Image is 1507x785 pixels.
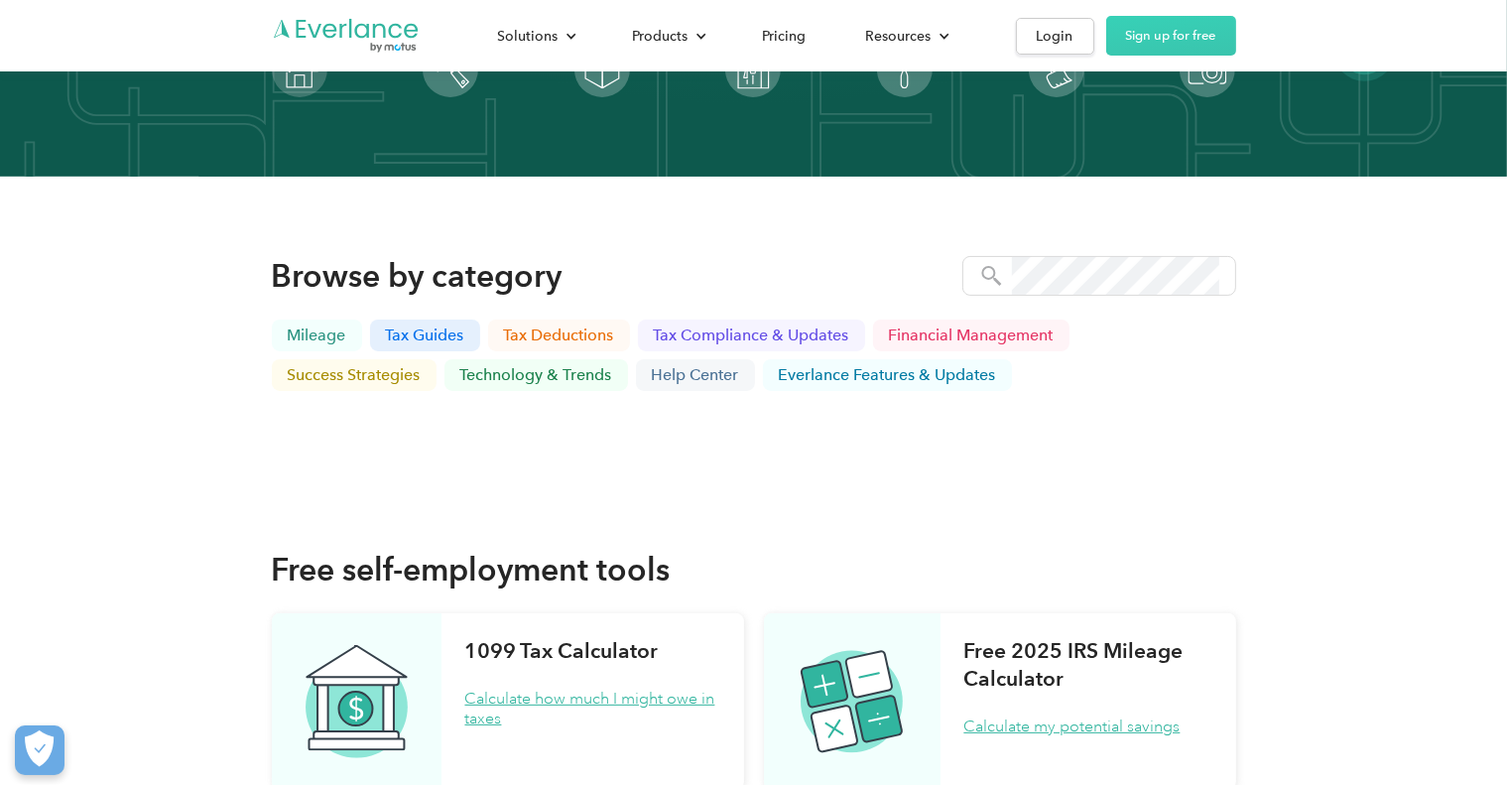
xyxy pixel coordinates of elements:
[488,320,630,351] a: Tax deductions
[763,359,1012,391] a: Everlance Features & Updates
[288,327,346,343] p: Mileage
[504,327,614,343] p: Tax deductions
[873,320,1069,351] a: Financial management
[272,256,563,296] h2: Browse by category
[1037,24,1073,49] div: Login
[846,19,966,54] div: Resources
[638,320,865,351] a: Tax compliance & updates
[889,327,1054,343] p: Financial management
[465,637,659,665] h3: 1099 Tax Calculator
[866,24,932,49] div: Resources
[1016,18,1094,55] a: Login
[272,320,362,351] a: Mileage
[962,256,1235,296] form: query
[288,367,421,383] p: Success strategies
[386,327,464,343] p: Tax guides
[478,19,593,54] div: Solutions
[444,359,628,391] a: Technology & trends
[613,19,723,54] div: Products
[964,717,1181,736] a: Calculate my potential savings
[272,17,421,55] a: Go to homepage
[465,689,720,728] a: Calculate how much I might owe in taxes
[636,359,755,391] a: Help center
[652,367,739,383] p: Help center
[15,725,64,775] button: Cookies Settings
[964,637,1212,693] h3: Free 2025 IRS Mileage Calculator
[633,24,689,49] div: Products
[370,320,480,351] a: Tax guides
[460,367,612,383] p: Technology & trends
[654,327,849,343] p: Tax compliance & updates
[743,19,826,54] a: Pricing
[272,550,671,589] h2: Free self-employment tools
[498,24,559,49] div: Solutions
[763,24,807,49] div: Pricing
[1106,16,1236,56] a: Sign up for free
[779,367,996,383] p: Everlance Features & Updates
[272,359,437,391] a: Success strategies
